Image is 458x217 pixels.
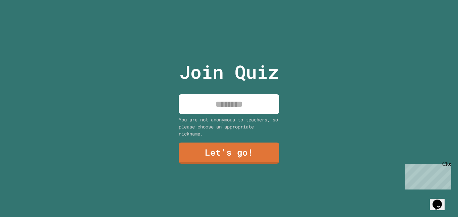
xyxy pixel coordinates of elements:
p: Join Quiz [179,58,279,86]
iframe: chat widget [430,190,451,210]
div: Chat with us now!Close [3,3,46,43]
div: You are not anonymous to teachers, so please choose an appropriate nickname. [179,116,279,137]
a: Let's go! [179,143,279,164]
iframe: chat widget [402,161,451,189]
